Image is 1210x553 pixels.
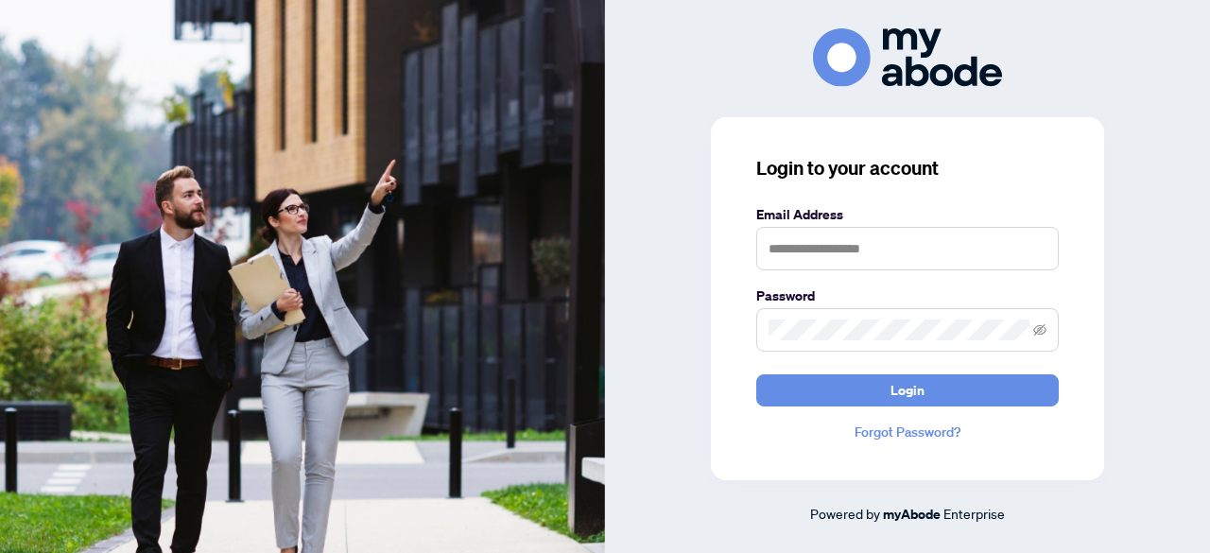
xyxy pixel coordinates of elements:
span: Login [890,375,925,406]
label: Password [756,285,1059,306]
button: Login [756,374,1059,406]
label: Email Address [756,204,1059,225]
h3: Login to your account [756,155,1059,181]
span: Powered by [810,505,880,522]
img: ma-logo [813,28,1002,86]
span: Enterprise [943,505,1005,522]
span: eye-invisible [1033,323,1046,337]
a: myAbode [883,504,941,525]
a: Forgot Password? [756,422,1059,442]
